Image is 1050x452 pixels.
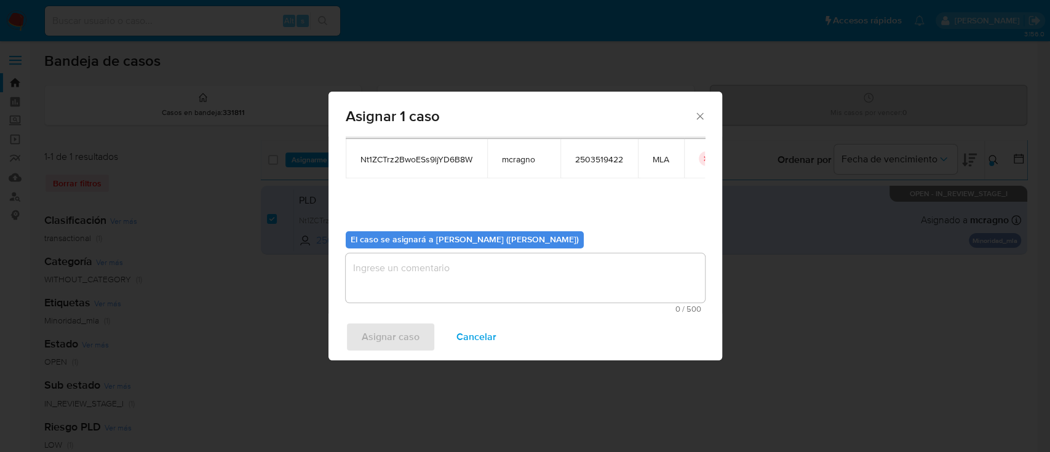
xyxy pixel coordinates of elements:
span: Asignar 1 caso [346,109,694,124]
span: Cancelar [456,323,496,351]
span: MLA [653,154,669,165]
span: Nt1ZCTrz2BwoESs9ljYD6B8W [360,154,472,165]
span: Máximo 500 caracteres [349,305,701,313]
button: Cerrar ventana [694,110,705,121]
span: 2503519422 [575,154,623,165]
div: assign-modal [328,92,722,360]
button: Cancelar [440,322,512,352]
button: icon-button [699,151,714,166]
span: mcragno [502,154,546,165]
b: El caso se asignará a [PERSON_NAME] ([PERSON_NAME]) [351,233,579,245]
